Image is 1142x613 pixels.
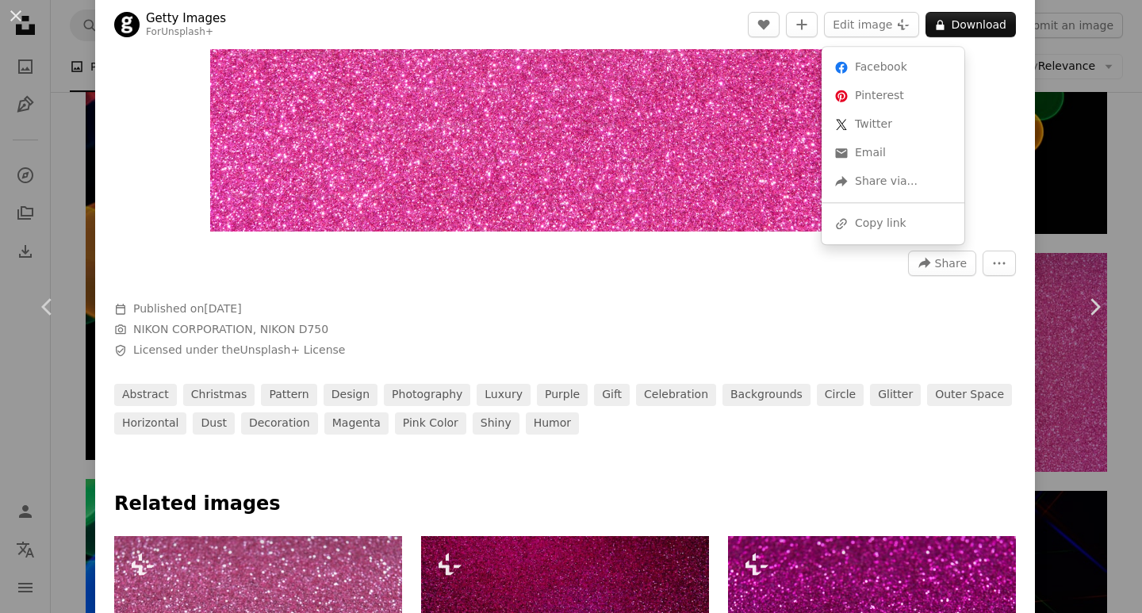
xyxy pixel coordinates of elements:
button: Share this image [908,251,976,276]
div: Share via... [828,167,958,196]
a: Share on Twitter [828,110,958,139]
div: Copy link [828,209,958,238]
a: Share over email [828,139,958,167]
div: Share this image [822,47,964,244]
a: Share on Pinterest [828,82,958,110]
a: Share on Facebook [828,53,958,82]
span: Share [935,251,967,275]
